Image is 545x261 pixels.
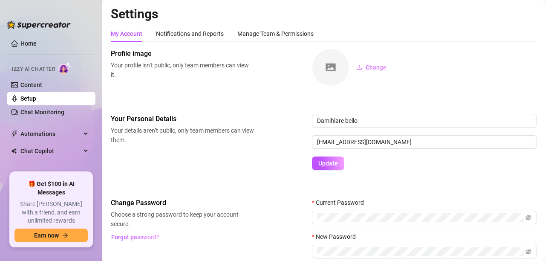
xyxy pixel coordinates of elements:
[12,65,55,73] span: Izzy AI Chatter
[237,29,314,38] div: Manage Team & Permissions
[20,144,81,158] span: Chat Copilot
[20,127,81,141] span: Automations
[111,61,254,79] span: Your profile isn’t public, only team members can view it.
[317,213,524,222] input: Current Password
[62,232,68,238] span: arrow-right
[111,49,254,59] span: Profile image
[20,40,37,47] a: Home
[312,157,344,170] button: Update
[20,109,64,116] a: Chat Monitoring
[34,232,59,239] span: Earn now
[111,6,536,22] h2: Settings
[317,247,524,256] input: New Password
[525,215,531,220] span: eye-invisible
[111,234,159,241] span: Forgot password?
[14,229,88,242] button: Earn nowarrow-right
[312,232,361,241] label: New Password
[11,130,18,137] span: thunderbolt
[58,62,72,74] img: AI Chatter
[318,160,338,167] span: Update
[312,135,536,149] input: Enter new email
[349,61,393,74] button: Change
[111,126,254,145] span: Your details aren’t public, only team members can view them.
[312,114,536,128] input: Enter name
[7,20,71,29] img: logo-BBDzfeDw.svg
[111,198,254,208] span: Change Password
[156,29,224,38] div: Notifications and Reports
[356,64,362,70] span: upload
[11,148,17,154] img: Chat Copilot
[14,200,88,225] span: Share [PERSON_NAME] with a friend, and earn unlimited rewards
[312,49,349,86] img: square-placeholder.png
[516,232,536,252] iframe: Intercom live chat
[312,198,369,207] label: Current Password
[14,180,88,197] span: 🎁 Get $100 in AI Messages
[366,64,386,71] span: Change
[111,29,142,38] div: My Account
[111,114,254,124] span: Your Personal Details
[111,230,159,244] button: Forgot password?
[111,210,254,229] span: Choose a strong password to keep your account secure.
[20,81,42,88] a: Content
[20,95,36,102] a: Setup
